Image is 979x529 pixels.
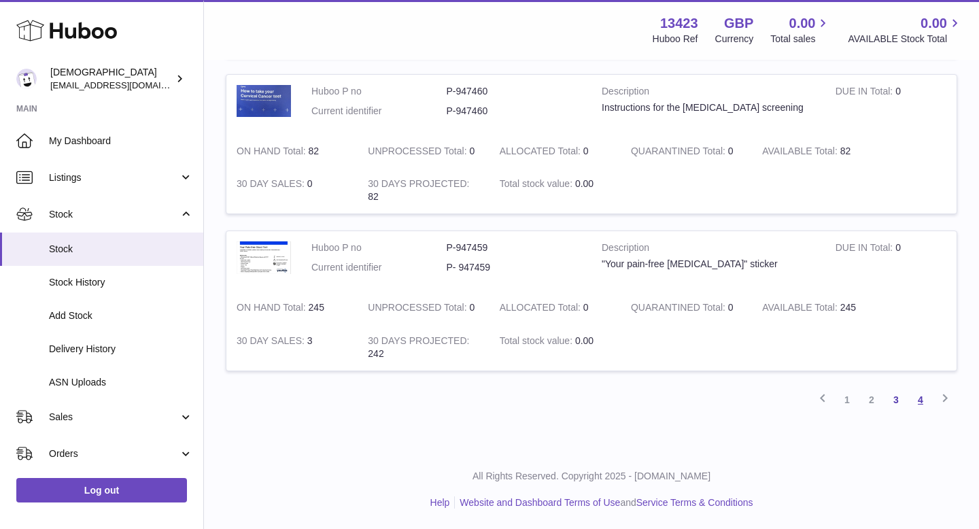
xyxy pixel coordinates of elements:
dt: Current identifier [311,261,447,274]
strong: DUE IN Total [836,242,895,256]
td: 245 [752,291,883,324]
strong: UNPROCESSED Total [368,302,469,316]
strong: 30 DAY SALES [237,335,307,349]
a: Service Terms & Conditions [636,497,753,508]
span: AVAILABLE Stock Total [848,33,963,46]
span: Sales [49,411,179,424]
strong: ON HAND Total [237,302,309,316]
td: 0 [825,231,957,291]
span: 0 [728,302,734,313]
strong: UNPROCESSED Total [368,146,469,160]
td: 0 [489,135,621,168]
td: 0 [358,135,489,168]
strong: 30 DAY SALES [237,178,307,192]
div: [DEMOGRAPHIC_DATA] [50,66,173,92]
span: Stock [49,208,179,221]
td: 0 [226,167,358,214]
span: 0.00 [575,335,594,346]
strong: ALLOCATED Total [500,146,583,160]
dd: P-947460 [447,85,582,98]
p: All Rights Reserved. Copyright 2025 - [DOMAIN_NAME] [215,470,968,483]
div: "Your pain-free [MEDICAL_DATA]" sticker [602,258,815,271]
strong: GBP [724,14,753,33]
span: Stock [49,243,193,256]
span: My Dashboard [49,135,193,148]
dt: Huboo P no [311,241,447,254]
span: Add Stock [49,309,193,322]
td: 0 [358,291,489,324]
a: 1 [835,388,859,412]
span: [EMAIL_ADDRESS][DOMAIN_NAME] [50,80,200,90]
a: Website and Dashboard Terms of Use [460,497,620,508]
td: 3 [226,324,358,371]
div: Instructions for the [MEDICAL_DATA] screening [602,101,815,114]
a: 3 [884,388,908,412]
span: 0.00 [789,14,816,33]
strong: Description [602,85,815,101]
strong: ALLOCATED Total [500,302,583,316]
td: 82 [358,167,489,214]
strong: ON HAND Total [237,146,309,160]
strong: QUARANTINED Total [631,302,728,316]
a: 0.00 Total sales [770,14,831,46]
a: Help [430,497,450,508]
strong: Total stock value [500,178,575,192]
td: 245 [226,291,358,324]
div: Huboo Ref [653,33,698,46]
td: 0 [489,291,621,324]
div: Currency [715,33,754,46]
strong: 30 DAYS PROJECTED [368,178,469,192]
span: ASN Uploads [49,376,193,389]
li: and [455,496,753,509]
strong: AVAILABLE Total [762,302,840,316]
strong: Description [602,241,815,258]
td: 242 [358,324,489,371]
strong: AVAILABLE Total [762,146,840,160]
strong: DUE IN Total [836,86,895,100]
td: 82 [226,135,358,168]
strong: QUARANTINED Total [631,146,728,160]
td: 0 [825,75,957,135]
img: product image [237,85,291,117]
span: Total sales [770,33,831,46]
dd: P-947459 [447,241,582,254]
strong: Total stock value [500,335,575,349]
span: 0.00 [921,14,947,33]
img: olgazyuz@outlook.com [16,69,37,89]
a: 0.00 AVAILABLE Stock Total [848,14,963,46]
span: Delivery History [49,343,193,356]
td: 82 [752,135,883,168]
a: 2 [859,388,884,412]
dt: Current identifier [311,105,447,118]
dd: P- 947459 [447,261,582,274]
span: 0 [728,146,734,156]
span: Listings [49,171,179,184]
strong: 30 DAYS PROJECTED [368,335,469,349]
span: 0.00 [575,178,594,189]
span: Orders [49,447,179,460]
a: Log out [16,478,187,502]
span: Stock History [49,276,193,289]
dd: P-947460 [447,105,582,118]
dt: Huboo P no [311,85,447,98]
a: 4 [908,388,933,412]
strong: 13423 [660,14,698,33]
img: product image [237,241,291,274]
